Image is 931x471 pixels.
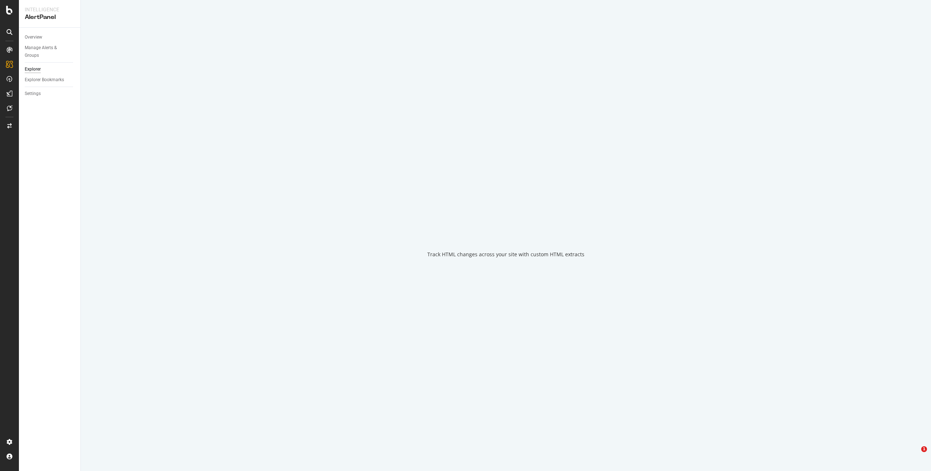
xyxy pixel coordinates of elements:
div: Intelligence [25,6,75,13]
div: Settings [25,90,41,98]
div: Overview [25,33,42,41]
div: Explorer [25,66,41,73]
iframe: Intercom live chat [906,446,924,464]
a: Explorer [25,66,75,73]
div: Explorer Bookmarks [25,76,64,84]
span: 1 [921,446,927,452]
div: AlertPanel [25,13,75,21]
a: Overview [25,33,75,41]
div: animation [480,213,532,239]
a: Manage Alerts & Groups [25,44,75,59]
a: Explorer Bookmarks [25,76,75,84]
a: Settings [25,90,75,98]
div: Manage Alerts & Groups [25,44,68,59]
div: Track HTML changes across your site with custom HTML extracts [427,251,584,258]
